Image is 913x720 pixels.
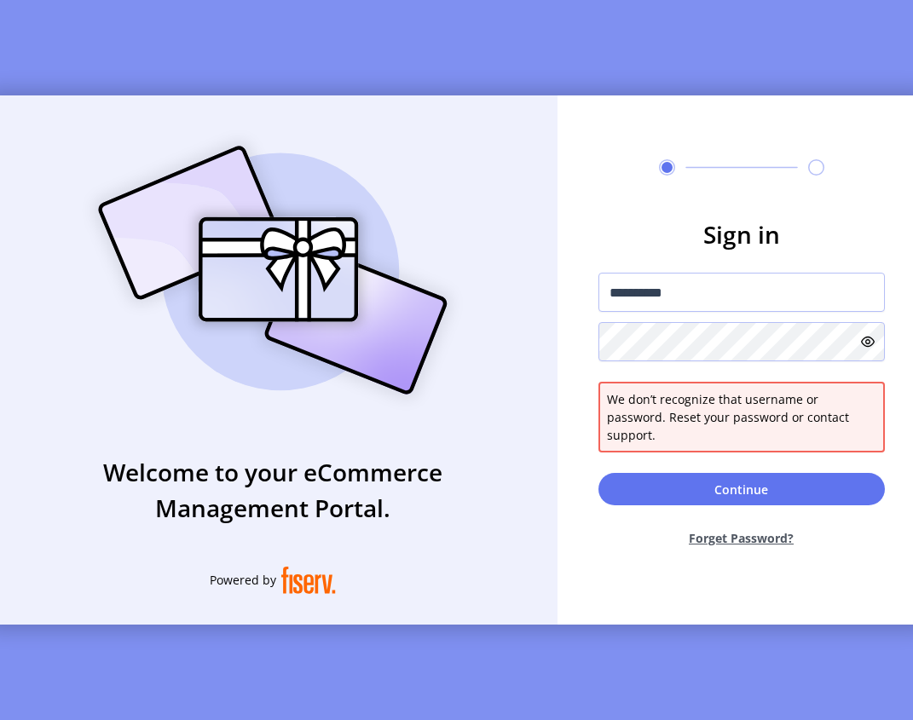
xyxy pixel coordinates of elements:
[607,390,876,444] span: We don’t recognize that username or password. Reset your password or contact support.
[598,473,885,505] button: Continue
[598,516,885,561] button: Forget Password?
[72,127,473,413] img: card_Illustration.svg
[210,571,276,589] span: Powered by
[598,216,885,252] h3: Sign in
